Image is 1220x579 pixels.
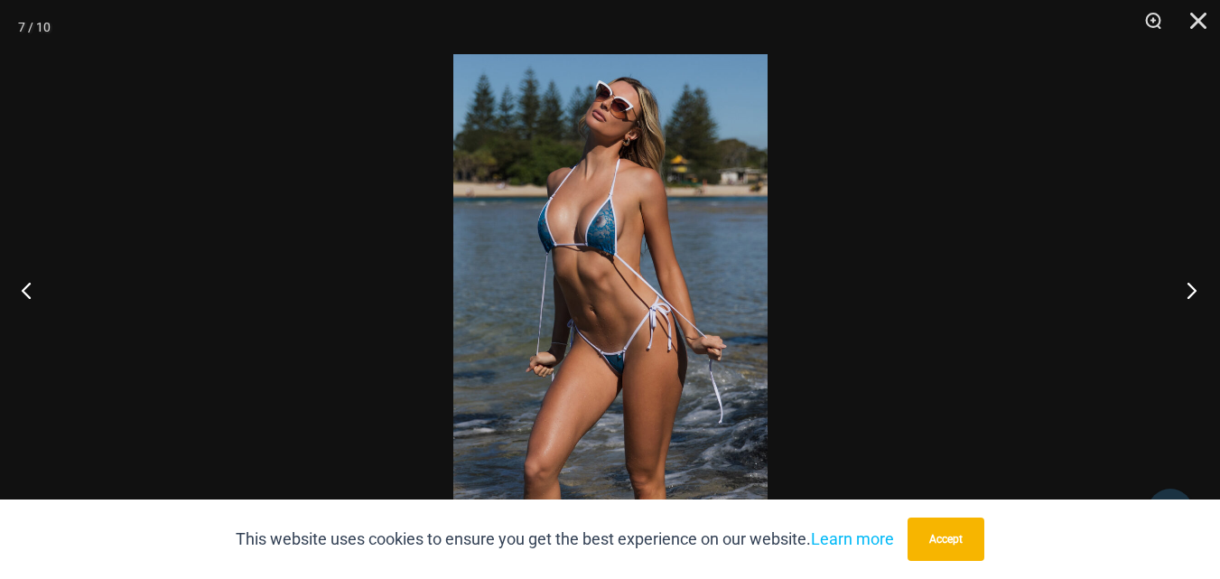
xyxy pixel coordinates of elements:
[811,529,894,548] a: Learn more
[453,54,768,525] img: Waves Breaking Ocean 312 Top 456 Bottom 09
[1152,245,1220,335] button: Next
[236,526,894,553] p: This website uses cookies to ensure you get the best experience on our website.
[908,518,984,561] button: Accept
[18,14,51,41] div: 7 / 10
